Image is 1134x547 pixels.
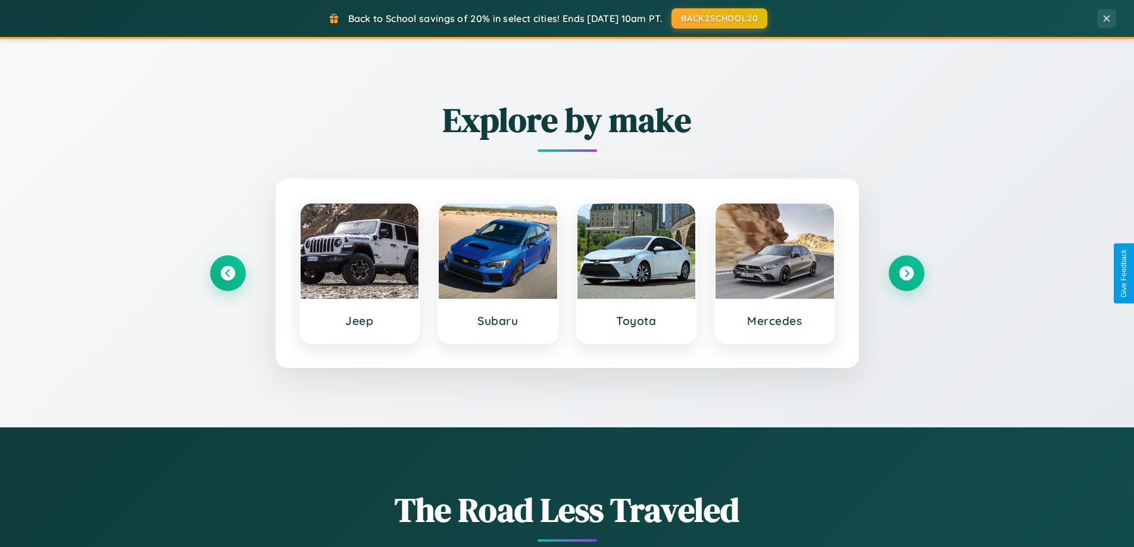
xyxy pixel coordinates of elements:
[727,314,822,328] h3: Mercedes
[1120,249,1128,298] div: Give Feedback
[210,487,924,533] h1: The Road Less Traveled
[589,314,684,328] h3: Toyota
[451,314,545,328] h3: Subaru
[210,97,924,143] h2: Explore by make
[313,314,407,328] h3: Jeep
[671,8,767,29] button: BACK2SCHOOL20
[348,12,663,24] span: Back to School savings of 20% in select cities! Ends [DATE] 10am PT.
